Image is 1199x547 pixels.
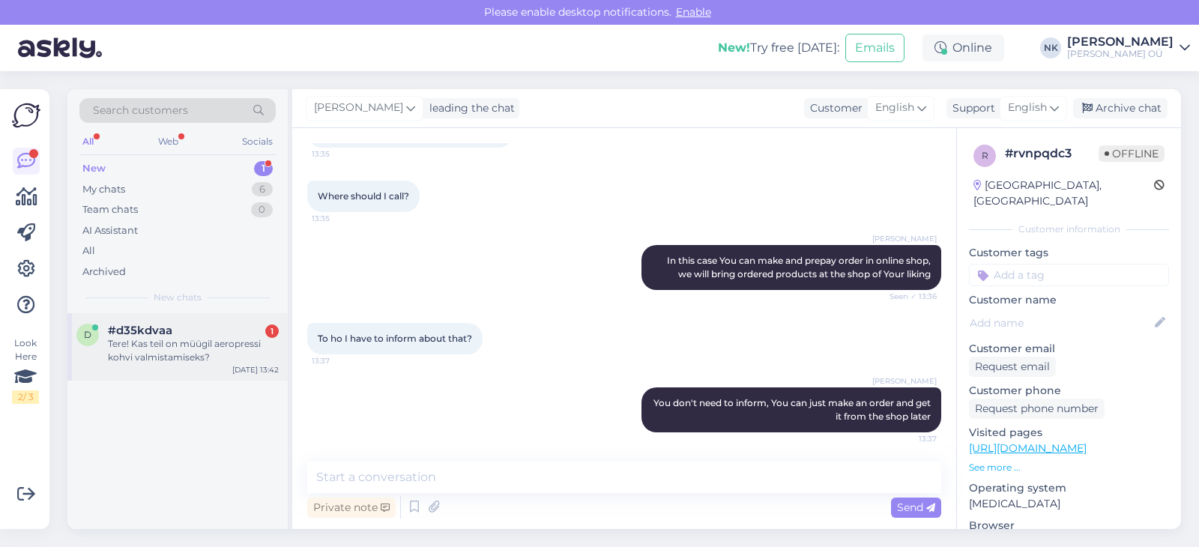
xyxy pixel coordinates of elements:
[1040,37,1061,58] div: NK
[82,182,125,197] div: My chats
[969,383,1169,399] p: Customer phone
[969,425,1169,441] p: Visited pages
[973,178,1154,209] div: [GEOGRAPHIC_DATA], [GEOGRAPHIC_DATA]
[154,291,202,304] span: New chats
[897,501,935,514] span: Send
[969,292,1169,308] p: Customer name
[108,324,172,337] span: #d35kdvaa
[82,244,95,259] div: All
[1099,145,1165,162] span: Offline
[312,355,368,366] span: 13:37
[82,202,138,217] div: Team chats
[872,375,937,387] span: [PERSON_NAME]
[318,190,409,202] span: Where should I call?
[969,480,1169,496] p: Operating system
[314,100,403,116] span: [PERSON_NAME]
[946,100,995,116] div: Support
[1067,36,1174,48] div: [PERSON_NAME]
[982,150,988,161] span: r
[671,5,716,19] span: Enable
[1067,36,1190,60] a: [PERSON_NAME][PERSON_NAME] OÜ
[969,496,1169,512] p: [MEDICAL_DATA]
[155,132,181,151] div: Web
[970,315,1152,331] input: Add name
[82,223,138,238] div: AI Assistant
[667,255,933,279] span: In this case You can make and prepay order in online shop, we will bring ordered products at the ...
[239,132,276,151] div: Socials
[307,498,396,518] div: Private note
[1005,145,1099,163] div: # rvnpqdc3
[423,100,515,116] div: leading the chat
[969,223,1169,236] div: Customer information
[969,341,1169,357] p: Customer email
[254,161,273,176] div: 1
[232,364,279,375] div: [DATE] 13:42
[108,337,279,364] div: Tere! Kas teil on müügil aeropressi kohvi valmistamiseks?
[12,101,40,130] img: Askly Logo
[969,441,1087,455] a: [URL][DOMAIN_NAME]
[12,390,39,404] div: 2 / 3
[881,433,937,444] span: 13:37
[1008,100,1047,116] span: English
[718,40,750,55] b: New!
[875,100,914,116] span: English
[872,233,937,244] span: [PERSON_NAME]
[922,34,1004,61] div: Online
[969,399,1105,419] div: Request phone number
[969,357,1056,377] div: Request email
[12,336,39,404] div: Look Here
[881,291,937,302] span: Seen ✓ 13:36
[845,34,904,62] button: Emails
[1067,48,1174,60] div: [PERSON_NAME] OÜ
[265,324,279,338] div: 1
[804,100,863,116] div: Customer
[82,265,126,279] div: Archived
[252,182,273,197] div: 6
[653,397,933,422] span: You don't need to inform, You can just make an order and get it from the shop later
[82,161,106,176] div: New
[79,132,97,151] div: All
[93,103,188,118] span: Search customers
[969,461,1169,474] p: See more ...
[969,518,1169,534] p: Browser
[251,202,273,217] div: 0
[718,39,839,57] div: Try free [DATE]:
[318,333,472,344] span: To ho I have to inform about that?
[84,329,91,340] span: d
[312,148,368,160] span: 13:35
[312,213,368,224] span: 13:35
[1073,98,1168,118] div: Archive chat
[969,264,1169,286] input: Add a tag
[969,245,1169,261] p: Customer tags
